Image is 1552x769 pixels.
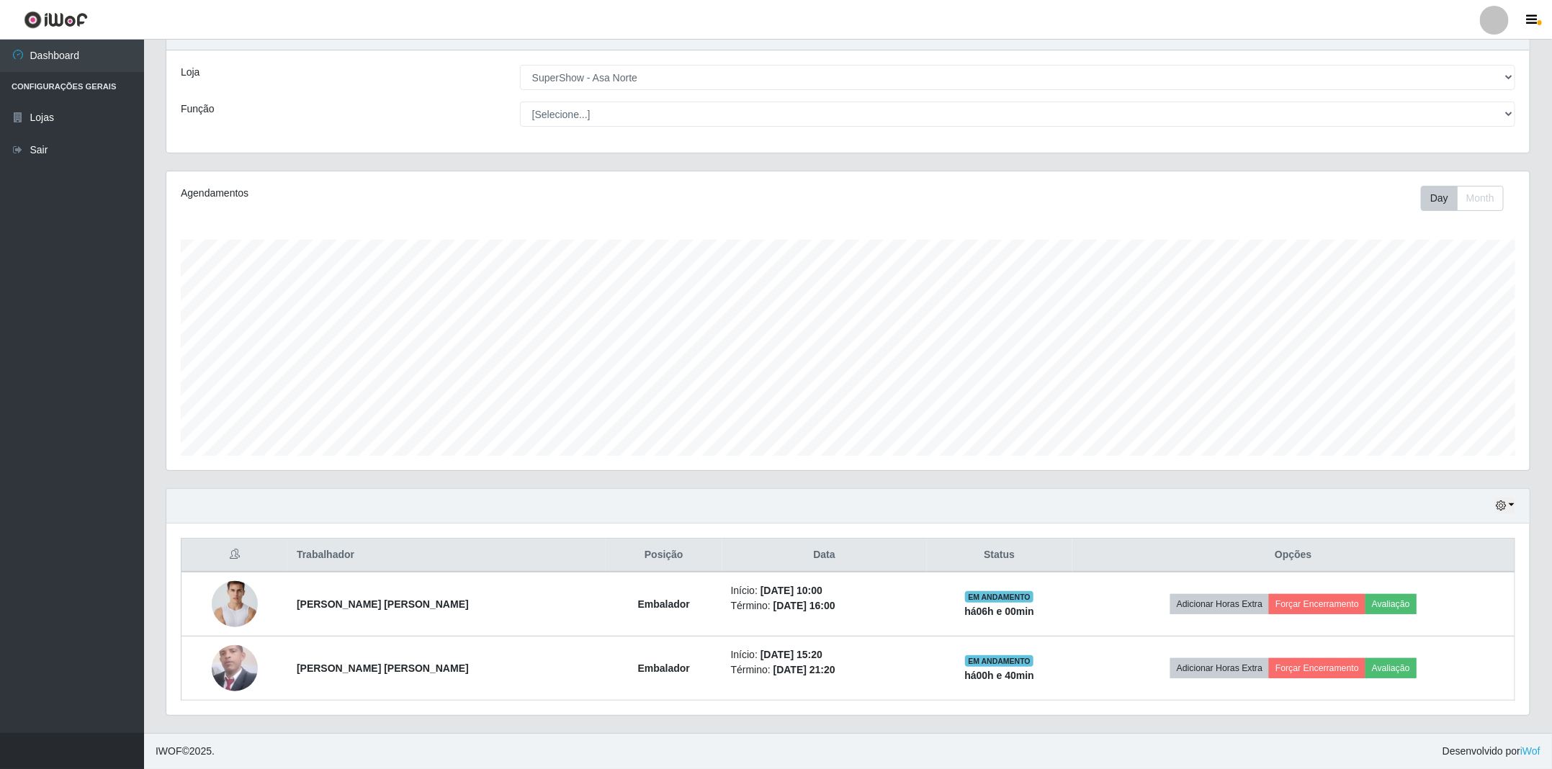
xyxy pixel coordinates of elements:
strong: Embalador [638,662,690,674]
button: Avaliação [1365,658,1417,678]
div: Toolbar with button groups [1421,186,1515,211]
img: 1740078176473.jpeg [212,642,258,693]
li: Início: [731,583,918,598]
time: [DATE] 15:20 [761,649,822,660]
button: Day [1421,186,1458,211]
strong: [PERSON_NAME] [PERSON_NAME] [297,598,469,610]
th: Status [927,539,1072,572]
img: 1749143853518.jpeg [212,570,258,639]
strong: [PERSON_NAME] [PERSON_NAME] [297,662,469,674]
li: Término: [731,598,918,613]
label: Loja [181,65,199,80]
button: Avaliação [1365,594,1417,614]
div: Agendamentos [181,186,725,201]
time: [DATE] 10:00 [761,585,822,596]
th: Data [722,539,927,572]
strong: há 06 h e 00 min [964,606,1034,617]
li: Término: [731,662,918,678]
span: © 2025 . [156,744,215,759]
img: CoreUI Logo [24,11,88,29]
span: EM ANDAMENTO [965,655,1033,667]
time: [DATE] 21:20 [773,664,835,675]
label: Função [181,102,215,117]
div: First group [1421,186,1504,211]
th: Trabalhador [288,539,606,572]
span: Desenvolvido por [1443,744,1540,759]
span: IWOF [156,745,182,757]
strong: Embalador [638,598,690,610]
a: iWof [1520,745,1540,757]
time: [DATE] 16:00 [773,600,835,611]
span: EM ANDAMENTO [965,591,1033,603]
button: Adicionar Horas Extra [1170,594,1269,614]
strong: há 00 h e 40 min [964,670,1034,681]
button: Forçar Encerramento [1269,594,1365,614]
button: Month [1457,186,1504,211]
button: Forçar Encerramento [1269,658,1365,678]
li: Início: [731,647,918,662]
th: Opções [1072,539,1515,572]
button: Adicionar Horas Extra [1170,658,1269,678]
th: Posição [606,539,722,572]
